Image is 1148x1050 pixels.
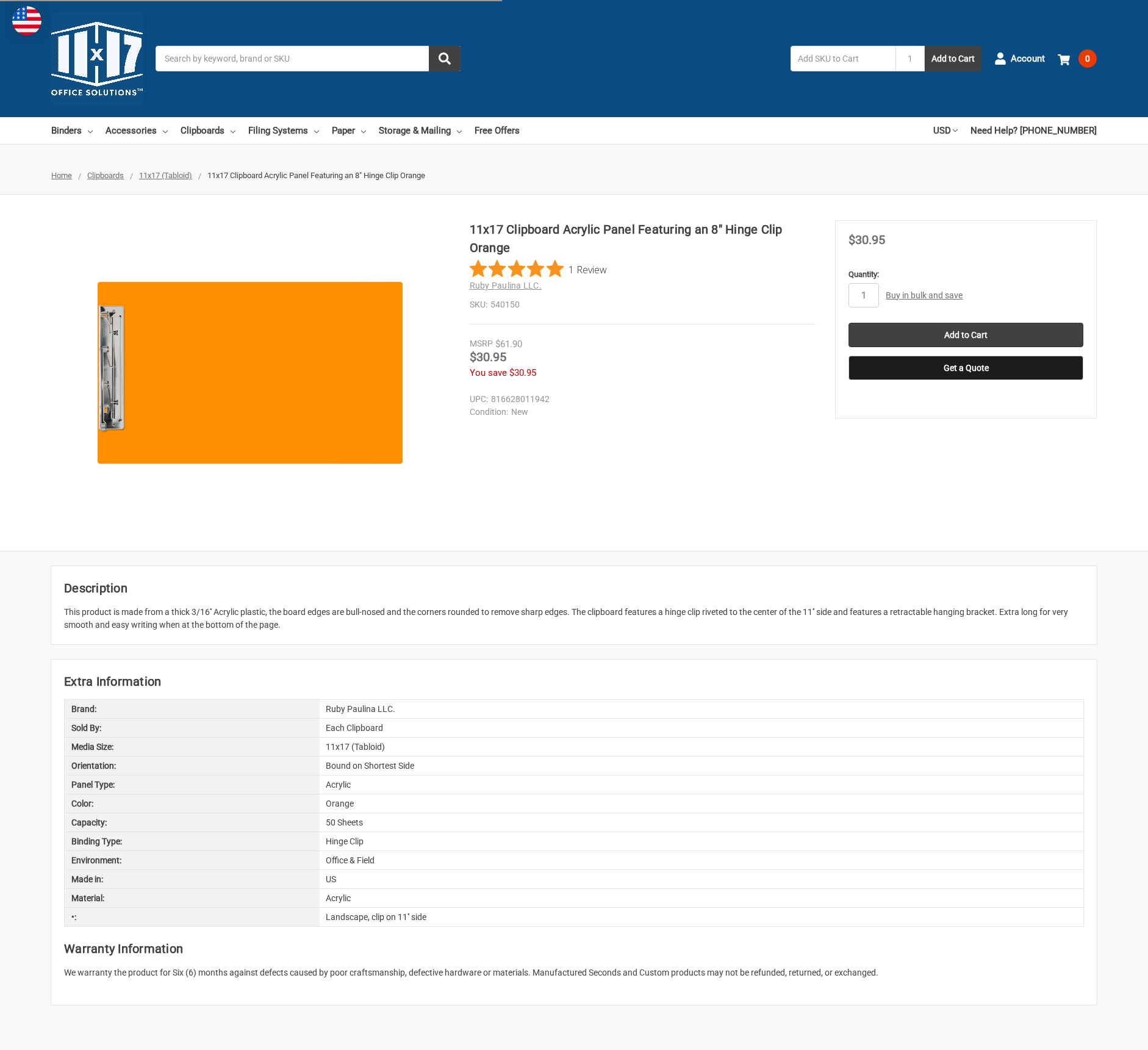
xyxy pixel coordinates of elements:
span: 11x17 Clipboard Acrylic Panel Featuring an 8" Hinge Clip Orange [207,171,425,180]
dd: New [470,406,810,419]
div: Sold By: [65,719,320,737]
div: Binding Type: [65,832,320,850]
a: 11x17 (Tabloid) [139,171,192,180]
div: Bound on Shortest Side [320,757,1084,775]
h2: Description [64,579,1084,597]
img: 11x17.com [51,13,143,104]
input: Add to Cart [848,323,1083,347]
div: Material: [65,889,320,907]
dt: UPC: [470,393,488,406]
div: 50 Sheets [320,813,1084,832]
span: $30.95 [848,232,885,247]
div: Ruby Paulina LLC. [320,700,1084,718]
span: $30.95 [509,367,536,378]
span: You save [470,367,507,378]
a: Filing Systems [248,117,319,144]
span: 0 [1078,49,1097,68]
div: US [320,870,1084,888]
a: Binders [51,117,93,144]
div: Media Size: [65,738,320,756]
div: Acrylic [320,889,1084,907]
a: Clipboards [181,117,235,144]
div: Color: [65,794,320,813]
a: Paper [332,117,366,144]
div: Brand: [65,700,320,718]
a: Storage & Mailing [379,117,462,144]
button: Add to Cart [925,46,981,71]
div: Orange [320,794,1084,813]
a: Account [994,43,1045,74]
button: Rated 5 out of 5 stars from 1 reviews. Jump to reviews. [470,260,607,278]
input: Search by keyword, brand or SKU [156,46,461,71]
div: Orientation: [65,757,320,775]
div: Made in: [65,870,320,888]
div: This product is made from a thick 3/16'' Acrylic plastic, the board edges are bull-nosed and the ... [64,606,1084,631]
dd: 816628011942 [470,393,810,406]
div: Hinge Clip [320,832,1084,850]
div: Panel Type: [65,775,320,794]
img: 11x17 Clipboard Acrylic Panel Featuring an 8" Hinge Clip Orange [98,220,403,525]
span: $30.95 [470,350,506,364]
div: Acrylic [320,775,1084,794]
p: We warranty the product for Six (6) months against defects caused by poor craftsmanship, defectiv... [64,966,1084,979]
div: Office & Field [320,851,1084,869]
dt: Condition: [470,406,508,419]
input: Add SKU to Cart [791,46,895,71]
div: MSRP [470,337,493,350]
div: 11x17 (Tabloid) [320,738,1084,756]
a: Home [51,171,72,180]
a: 0 [1058,43,1097,74]
a: Need Help? [PHONE_NUMBER] [970,117,1097,144]
a: Clipboards [87,171,124,180]
button: Get a Quote [848,356,1083,380]
a: Accessories [106,117,168,144]
div: Environment: [65,851,320,869]
a: USD [933,117,958,144]
img: duty and tax information for United States [12,6,41,35]
span: 1 Review [569,260,607,278]
h2: Extra Information [64,672,1084,691]
a: Buy in bulk and save [886,290,963,300]
a: Free Offers [475,117,520,144]
span: Account [1011,52,1045,66]
h2: Warranty Information [64,940,1084,958]
div: Capacity: [65,813,320,832]
dt: SKU: [470,298,487,311]
label: Quantity: [848,268,1083,281]
div: •: [65,908,320,926]
div: Landscape, clip on 11'' side [320,908,1084,926]
dd: 540150 [470,298,816,311]
h1: 11x17 Clipboard Acrylic Panel Featuring an 8" Hinge Clip Orange [470,220,816,257]
div: Each Clipboard [320,719,1084,737]
a: Ruby Paulina LLC. [470,281,542,290]
span: $61.90 [495,339,522,350]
